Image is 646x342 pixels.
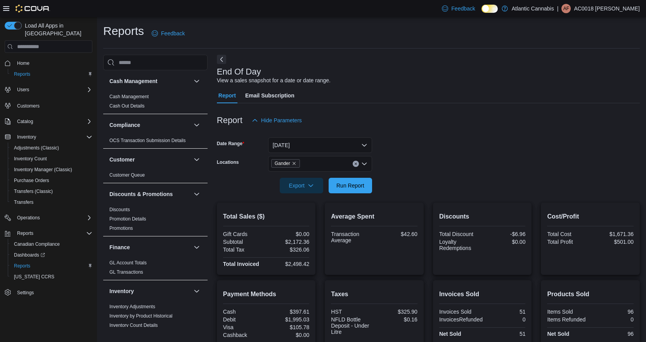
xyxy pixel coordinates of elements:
[331,212,417,221] h2: Average Spent
[109,121,191,129] button: Compliance
[574,4,640,13] p: AC0018 [PERSON_NAME]
[223,290,310,299] h2: Payment Methods
[11,69,33,79] a: Reports
[557,4,559,13] p: |
[592,231,634,237] div: $1,671.36
[11,187,92,196] span: Transfers (Classic)
[8,250,95,260] a: Dashboards
[268,239,309,245] div: $2,172.36
[8,186,95,197] button: Transfers (Classic)
[592,331,634,337] div: 96
[109,156,135,163] h3: Customer
[268,309,309,315] div: $397.61
[2,100,95,111] button: Customers
[284,178,319,193] span: Export
[17,134,36,140] span: Inventory
[14,241,60,247] span: Canadian Compliance
[451,5,475,12] span: Feedback
[547,231,589,237] div: Total Cost
[11,154,92,163] span: Inventory Count
[249,113,305,128] button: Hide Parameters
[14,188,53,194] span: Transfers (Classic)
[280,178,323,193] button: Export
[14,213,43,222] button: Operations
[512,4,554,13] p: Atlantic Cannabis
[336,182,364,189] span: Run Report
[439,239,481,251] div: Loyalty Redemptions
[14,177,49,184] span: Purchase Orders
[217,67,261,76] h3: End Of Day
[14,288,37,297] a: Settings
[217,141,244,147] label: Date Range
[376,309,417,315] div: $325.90
[11,69,92,79] span: Reports
[14,71,30,77] span: Reports
[14,59,33,68] a: Home
[103,136,208,148] div: Compliance
[439,331,461,337] strong: Net Sold
[16,5,50,12] img: Cova
[109,156,191,163] button: Customer
[14,263,30,269] span: Reports
[5,54,92,318] nav: Complex example
[561,4,571,13] div: AC0018 Frost Jason
[109,243,130,251] h3: Finance
[109,269,143,275] a: GL Transactions
[109,304,155,309] a: Inventory Adjustments
[17,230,33,236] span: Reports
[223,231,265,237] div: Gift Cards
[223,309,265,315] div: Cash
[11,198,92,207] span: Transfers
[217,159,239,165] label: Locations
[486,316,525,323] div: 0
[109,313,173,319] a: Inventory by Product Historical
[103,258,208,280] div: Finance
[14,117,36,126] button: Catalog
[11,261,92,271] span: Reports
[11,240,92,249] span: Canadian Compliance
[217,116,242,125] h3: Report
[11,187,56,196] a: Transfers (Classic)
[2,116,95,127] button: Catalog
[329,178,372,193] button: Run Report
[109,172,145,178] a: Customer Queue
[192,189,201,199] button: Discounts & Promotions
[223,316,265,323] div: Debit
[592,309,634,315] div: 96
[103,170,208,183] div: Customer
[439,1,478,16] a: Feedback
[109,207,130,213] span: Discounts
[439,290,526,299] h2: Invoices Sold
[17,118,33,125] span: Catalog
[192,286,201,296] button: Inventory
[17,103,40,109] span: Customers
[17,290,34,296] span: Settings
[109,103,145,109] span: Cash Out Details
[11,154,50,163] a: Inventory Count
[261,116,302,124] span: Hide Parameters
[14,132,92,142] span: Inventory
[11,261,33,271] a: Reports
[14,288,92,297] span: Settings
[14,58,92,68] span: Home
[192,76,201,86] button: Cash Management
[109,304,155,310] span: Inventory Adjustments
[268,316,309,323] div: $1,995.03
[331,309,372,315] div: HST
[268,231,309,237] div: $0.00
[109,287,134,295] h3: Inventory
[223,324,265,330] div: Visa
[439,309,481,315] div: Invoices Sold
[223,261,259,267] strong: Total Invoiced
[109,323,158,328] a: Inventory Count Details
[361,161,367,167] button: Open list of options
[11,143,62,153] a: Adjustments (Classic)
[484,331,525,337] div: 51
[109,260,147,266] a: GL Account Totals
[223,239,265,245] div: Subtotal
[275,160,290,167] span: Gander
